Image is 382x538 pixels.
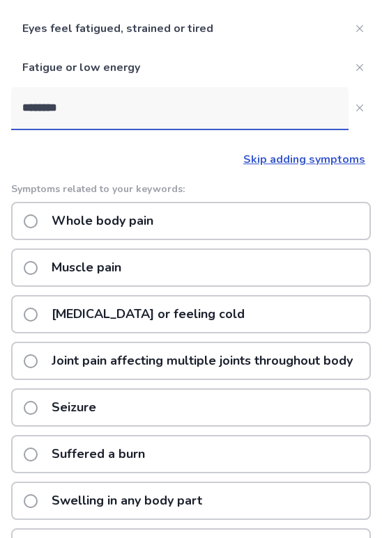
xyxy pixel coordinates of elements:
p: Seizure [43,390,105,425]
button: Close [349,56,371,79]
p: Joint pain affecting multiple joints throughout body [43,343,361,379]
p: Fatigue or low energy [11,48,349,87]
p: Suffered a burn [43,436,153,472]
input: Close [11,87,349,129]
p: Muscle pain [43,250,130,285]
button: Close [349,17,371,40]
p: Eyes feel fatigued, strained or tired [11,9,349,48]
p: Symptoms related to your keywords: [11,182,371,196]
p: [MEDICAL_DATA] or feeling cold [43,296,253,332]
p: Whole body pain [43,203,162,239]
p: Swelling in any body part [43,483,211,519]
a: Skip adding symptoms [243,152,365,167]
button: Close [349,97,371,119]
